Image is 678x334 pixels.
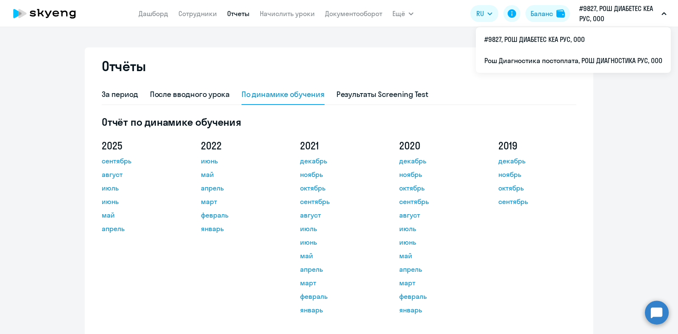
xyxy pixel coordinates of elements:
[476,27,671,73] ul: Ещё
[300,183,376,193] a: октябрь
[260,9,315,18] a: Начислить уроки
[399,210,475,220] a: август
[300,169,376,179] a: ноябрь
[300,139,376,152] h5: 2021
[498,139,575,152] h5: 2019
[227,9,250,18] a: Отчеты
[498,169,575,179] a: ноябрь
[392,5,414,22] button: Ещё
[498,156,575,166] a: декабрь
[399,264,475,274] a: апрель
[300,156,376,166] a: декабрь
[325,9,382,18] a: Документооборот
[102,196,178,207] a: июнь
[201,169,277,179] a: май
[399,156,475,166] a: декабрь
[102,115,576,129] h5: Отчёт по динамике обучения
[470,5,498,22] button: RU
[579,3,658,24] p: #9827, РОШ ДИАБЕТЕС КЕА РУС, ООО
[556,9,565,18] img: balance
[201,139,277,152] h5: 2022
[399,169,475,179] a: ноябрь
[300,264,376,274] a: апрель
[399,196,475,207] a: сентябрь
[201,156,277,166] a: июнь
[201,210,277,220] a: февраль
[498,183,575,193] a: октябрь
[300,291,376,301] a: февраль
[102,169,178,179] a: август
[399,237,475,247] a: июнь
[399,183,475,193] a: октябрь
[300,224,376,234] a: июль
[399,305,475,315] a: январь
[300,210,376,220] a: август
[102,156,178,166] a: сентябрь
[399,139,475,152] h5: 2020
[139,9,168,18] a: Дашборд
[498,196,575,207] a: сентябрь
[575,3,671,24] button: #9827, РОШ ДИАБЕТЕС КЕА РУС, ООО
[399,278,475,288] a: март
[392,8,405,19] span: Ещё
[399,291,475,301] a: февраль
[201,224,277,234] a: январь
[399,224,475,234] a: июль
[102,58,146,75] h2: Отчёты
[178,9,217,18] a: Сотрудники
[300,278,376,288] a: март
[476,8,484,19] span: RU
[525,5,570,22] button: Балансbalance
[102,89,138,100] div: За период
[102,224,178,234] a: апрель
[201,183,277,193] a: апрель
[531,8,553,19] div: Баланс
[399,251,475,261] a: май
[336,89,429,100] div: Результаты Screening Test
[102,183,178,193] a: июль
[242,89,325,100] div: По динамике обучения
[102,210,178,220] a: май
[300,251,376,261] a: май
[300,196,376,207] a: сентябрь
[102,139,178,152] h5: 2025
[201,196,277,207] a: март
[150,89,230,100] div: После вводного урока
[300,305,376,315] a: январь
[300,237,376,247] a: июнь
